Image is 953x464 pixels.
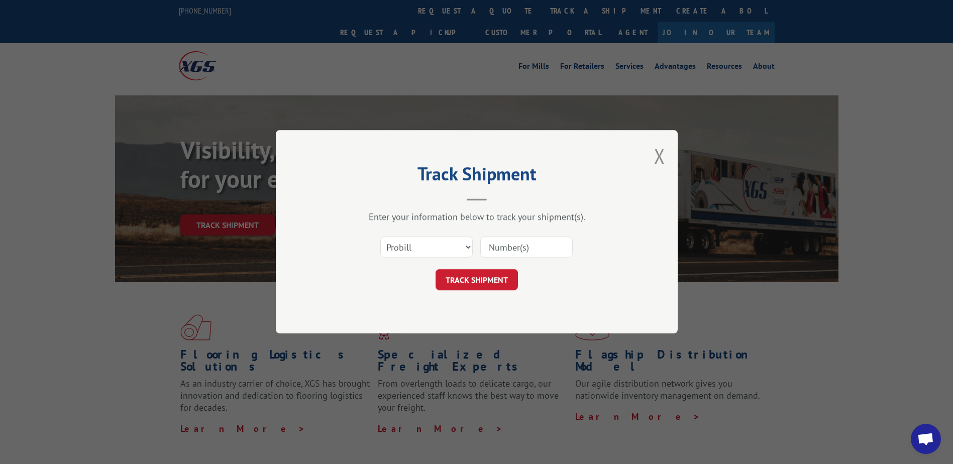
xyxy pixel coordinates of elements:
div: Open chat [911,424,941,454]
input: Number(s) [480,237,573,258]
button: TRACK SHIPMENT [436,270,518,291]
div: Enter your information below to track your shipment(s). [326,211,627,223]
button: Close modal [654,143,665,169]
h2: Track Shipment [326,167,627,186]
